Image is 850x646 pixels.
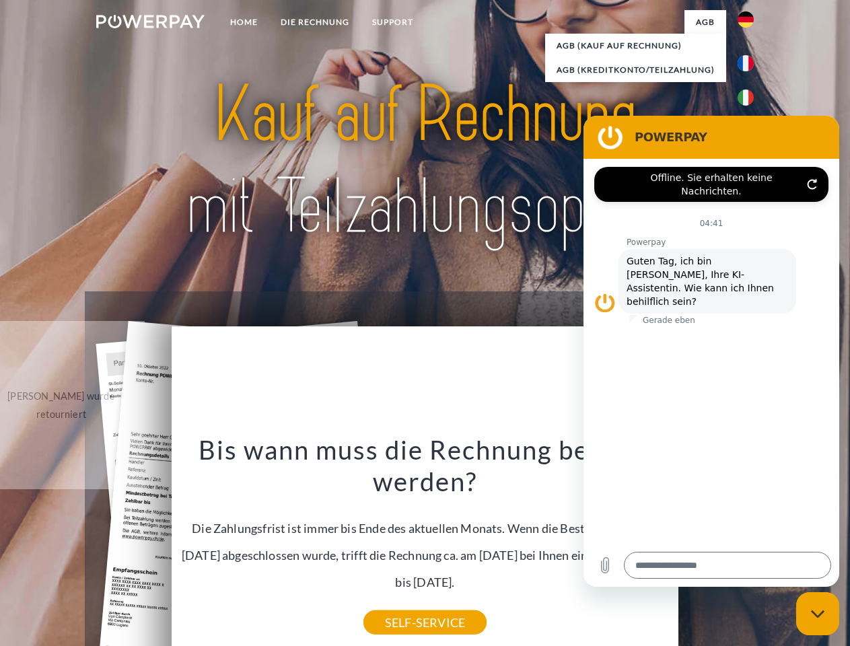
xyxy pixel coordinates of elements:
[684,10,726,34] a: agb
[363,610,487,635] a: SELF-SERVICE
[583,116,839,587] iframe: Messaging-Fenster
[738,55,754,71] img: fr
[219,10,269,34] a: Home
[361,10,425,34] a: SUPPORT
[796,592,839,635] iframe: Schaltfläche zum Öffnen des Messaging-Fensters; Konversation läuft
[96,15,205,28] img: logo-powerpay-white.svg
[738,11,754,28] img: de
[269,10,361,34] a: DIE RECHNUNG
[129,65,721,258] img: title-powerpay_de.svg
[545,58,726,82] a: AGB (Kreditkonto/Teilzahlung)
[180,433,671,622] div: Die Zahlungsfrist ist immer bis Ende des aktuellen Monats. Wenn die Bestellung z.B. am [DATE] abg...
[545,34,726,58] a: AGB (Kauf auf Rechnung)
[180,433,671,498] h3: Bis wann muss die Rechnung bezahlt werden?
[738,89,754,106] img: it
